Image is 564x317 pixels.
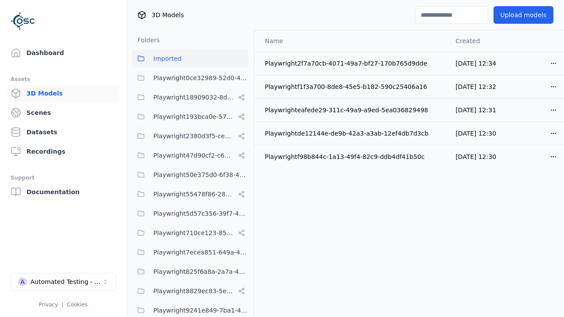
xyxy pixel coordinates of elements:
span: Playwright825f6a8a-2a7a-425c-94f7-650318982f69 [153,266,249,277]
span: [DATE] 12:30 [456,130,496,137]
span: Playwright2380d3f5-cebf-494e-b965-66be4d67505e [153,131,234,141]
div: Playwrighteafede29-311c-49a9-a9ed-5ea036829498 [265,106,442,114]
a: Dashboard [7,44,119,62]
div: A [18,277,27,286]
div: Playwrightde12144e-de9b-42a3-a3ab-12ef4db7d3cb [265,129,442,138]
span: Playwright710ce123-85fd-4f8c-9759-23c3308d8830 [153,228,234,238]
button: Playwright0ce32989-52d0-45cf-b5b9-59d5033d313a [132,69,249,87]
span: Playwright5d57c356-39f7-47ed-9ab9-d0409ac6cddc [153,208,249,219]
button: Playwright7ecea851-649a-419a-985e-fcff41a98b20 [132,243,249,261]
span: Playwright9241e849-7ba1-474f-9275-02cfa81d37fc [153,305,249,316]
a: Datasets [7,123,119,141]
a: Documentation [7,183,119,201]
span: 3D Models [152,11,184,19]
span: Playwright47d90cf2-c635-4353-ba3b-5d4538945666 [153,150,234,161]
button: Playwright8829ec83-5e68-4376-b984-049061a310ed [132,282,249,300]
span: Playwright193bca0e-57fa-418d-8ea9-45122e711dc7 [153,111,234,122]
div: Playwrightf1f3a700-8de8-45e5-b182-590c25406a16 [265,82,442,91]
button: Upload models [493,6,553,24]
div: Playwrightf98b844c-1a13-49f4-82c9-ddb4df41b50c [265,152,442,161]
span: Playwright18909032-8d07-45c5-9c81-9eec75d0b16b [153,92,234,103]
button: Playwright710ce123-85fd-4f8c-9759-23c3308d8830 [132,224,249,242]
a: 3D Models [7,85,119,102]
button: Playwright5d57c356-39f7-47ed-9ab9-d0409ac6cddc [132,205,249,222]
button: Playwright2380d3f5-cebf-494e-b965-66be4d67505e [132,127,249,145]
div: Support [11,173,116,183]
th: Created [449,30,507,52]
a: Privacy [39,302,58,308]
a: Cookies [67,302,88,308]
span: [DATE] 12:31 [456,107,496,114]
button: Playwright47d90cf2-c635-4353-ba3b-5d4538945666 [132,147,249,164]
span: Playwright55478f86-28dc-49b8-8d1f-c7b13b14578c [153,189,234,199]
button: Playwright18909032-8d07-45c5-9c81-9eec75d0b16b [132,88,249,106]
button: Playwright193bca0e-57fa-418d-8ea9-45122e711dc7 [132,108,249,125]
th: Name [254,30,449,52]
span: Playwright7ecea851-649a-419a-985e-fcff41a98b20 [153,247,249,258]
div: Assets [11,74,116,85]
button: Playwright55478f86-28dc-49b8-8d1f-c7b13b14578c [132,185,249,203]
span: Imported [153,53,182,64]
span: Playwright50e375d0-6f38-48a7-96e0-b0dcfa24b72f [153,170,249,180]
button: Playwright50e375d0-6f38-48a7-96e0-b0dcfa24b72f [132,166,249,184]
button: Playwright825f6a8a-2a7a-425c-94f7-650318982f69 [132,263,249,280]
span: [DATE] 12:32 [456,83,496,90]
img: Logo [11,9,35,33]
span: Playwright0ce32989-52d0-45cf-b5b9-59d5033d313a [153,73,249,83]
button: Select a workspace [11,273,116,291]
a: Scenes [7,104,119,122]
span: Playwright8829ec83-5e68-4376-b984-049061a310ed [153,286,234,296]
h3: Folders [132,36,160,44]
span: [DATE] 12:30 [456,153,496,160]
span: [DATE] 12:34 [456,60,496,67]
a: Recordings [7,143,119,160]
div: Playwright2f7a70cb-4071-49a7-bf27-170b765d9dde [265,59,442,68]
button: Imported [132,50,249,67]
div: Automated Testing - Playwright [30,277,102,286]
span: | [62,302,63,308]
